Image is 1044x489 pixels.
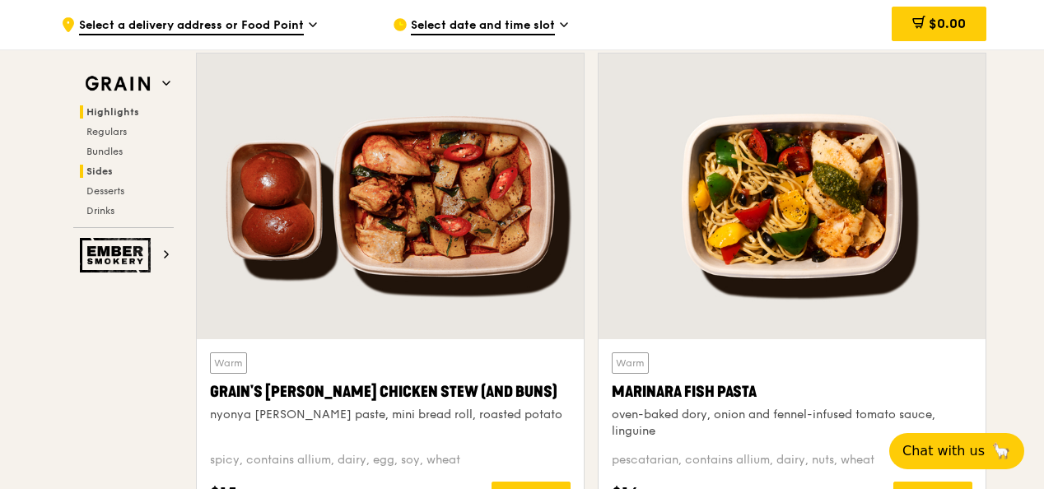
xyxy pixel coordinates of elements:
[612,380,972,403] div: Marinara Fish Pasta
[210,452,571,468] div: spicy, contains allium, dairy, egg, soy, wheat
[991,441,1011,461] span: 🦙
[929,16,966,31] span: $0.00
[889,433,1024,469] button: Chat with us🦙
[612,352,649,374] div: Warm
[80,69,156,99] img: Grain web logo
[902,441,985,461] span: Chat with us
[86,126,127,137] span: Regulars
[612,452,972,468] div: pescatarian, contains allium, dairy, nuts, wheat
[210,407,571,423] div: nyonya [PERSON_NAME] paste, mini bread roll, roasted potato
[79,17,304,35] span: Select a delivery address or Food Point
[86,185,124,197] span: Desserts
[210,352,247,374] div: Warm
[612,407,972,440] div: oven-baked dory, onion and fennel-infused tomato sauce, linguine
[210,380,571,403] div: Grain's [PERSON_NAME] Chicken Stew (and buns)
[86,205,114,217] span: Drinks
[86,146,123,157] span: Bundles
[86,106,139,118] span: Highlights
[86,165,113,177] span: Sides
[80,238,156,272] img: Ember Smokery web logo
[411,17,555,35] span: Select date and time slot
